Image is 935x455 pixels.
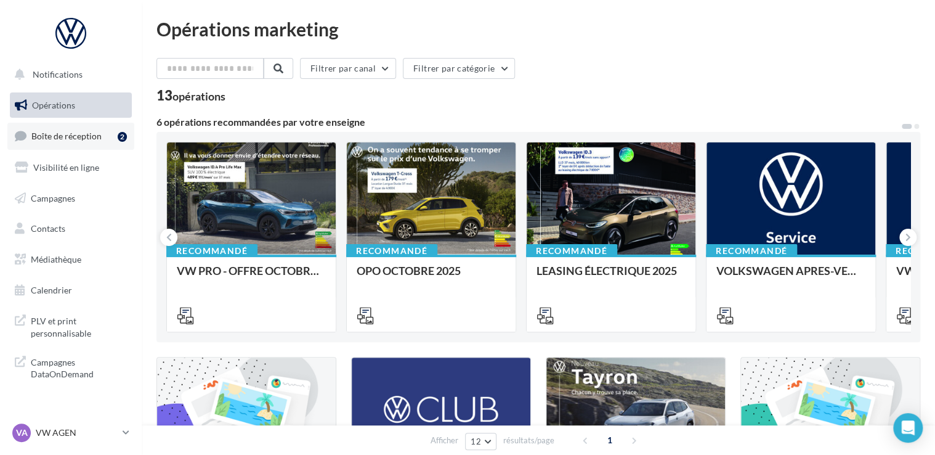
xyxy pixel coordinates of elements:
[31,313,127,339] span: PLV et print personnalisable
[33,69,83,80] span: Notifications
[172,91,225,102] div: opérations
[357,264,506,289] div: OPO OCTOBRE 2025
[526,244,617,258] div: Recommandé
[893,413,923,443] div: Open Intercom Messenger
[7,216,134,242] a: Contacts
[471,437,481,446] span: 12
[7,308,134,344] a: PLV et print personnalisable
[7,123,134,149] a: Boîte de réception2
[431,435,458,446] span: Afficher
[156,20,920,38] div: Opérations marketing
[706,244,797,258] div: Recommandé
[36,427,118,439] p: VW AGEN
[31,192,75,203] span: Campagnes
[465,433,496,450] button: 12
[346,244,437,258] div: Recommandé
[7,92,134,118] a: Opérations
[7,62,129,88] button: Notifications
[7,186,134,211] a: Campagnes
[10,421,132,445] a: VA VW AGEN
[32,100,75,110] span: Opérations
[7,247,134,273] a: Médiathèque
[118,132,127,142] div: 2
[403,58,515,79] button: Filtrer par catégorie
[31,254,81,264] span: Médiathèque
[7,155,134,181] a: Visibilité en ligne
[7,277,134,303] a: Calendrier
[536,264,686,289] div: LEASING ÉLECTRIQUE 2025
[16,427,28,439] span: VA
[33,162,99,173] span: Visibilité en ligne
[31,354,127,380] span: Campagnes DataOnDemand
[166,244,257,258] div: Recommandé
[31,131,102,141] span: Boîte de réception
[156,117,901,127] div: 6 opérations recommandées par votre enseigne
[156,89,225,102] div: 13
[600,430,620,450] span: 1
[716,264,865,289] div: VOLKSWAGEN APRES-VENTE
[31,285,72,295] span: Calendrier
[300,58,396,79] button: Filtrer par canal
[177,264,326,289] div: VW PRO - OFFRE OCTOBRE 25
[503,435,554,446] span: résultats/page
[31,223,65,234] span: Contacts
[7,349,134,385] a: Campagnes DataOnDemand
